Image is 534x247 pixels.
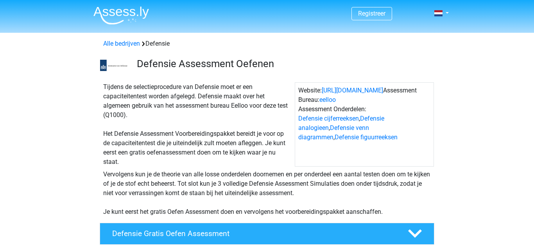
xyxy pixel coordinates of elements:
[298,115,384,131] a: Defensie analogieen
[137,58,428,70] h3: Defensie Assessment Oefenen
[298,115,359,122] a: Defensie cijferreeksen
[295,82,434,167] div: Website: Assessment Bureau: Assessment Onderdelen: , , ,
[97,223,437,245] a: Defensie Gratis Oefen Assessment
[100,170,434,217] div: Vervolgens kun je de theorie van alle losse onderdelen doornemen en per onderdeel een aantal test...
[103,40,140,47] a: Alle bedrijven
[112,229,395,238] h4: Defensie Gratis Oefen Assessment
[358,10,385,17] a: Registreer
[298,124,369,141] a: Defensie venn diagrammen
[100,82,295,167] div: Tijdens de selectieprocedure van Defensie moet er een capaciteitentest worden afgelegd. Defensie ...
[319,96,336,103] a: eelloo
[322,87,383,94] a: [URL][DOMAIN_NAME]
[93,6,149,25] img: Assessly
[100,39,434,48] div: Defensie
[335,133,398,141] a: Defensie figuurreeksen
